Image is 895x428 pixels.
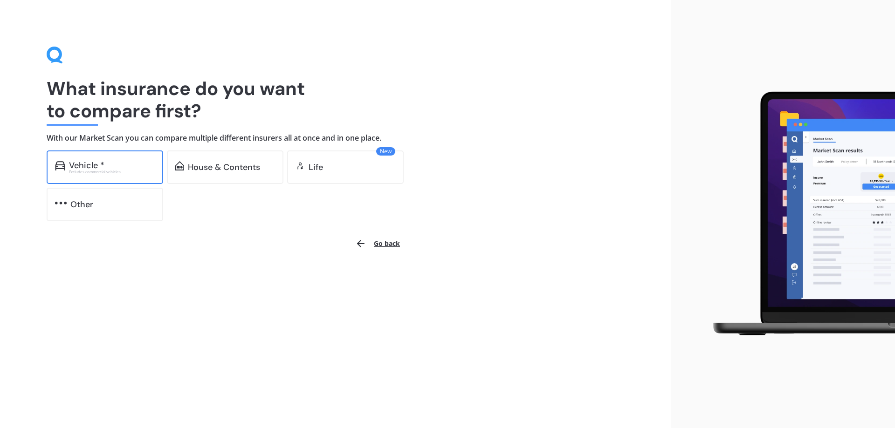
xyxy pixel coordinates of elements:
[376,147,395,156] span: New
[69,161,104,170] div: Vehicle *
[350,232,406,255] button: Go back
[309,163,323,172] div: Life
[55,161,65,170] img: car.f15378c7a67c060ca3f3.svg
[700,86,895,342] img: laptop.webp
[296,161,305,170] img: life.f720d6a2d7cdcd3ad642.svg
[188,163,260,172] div: House & Contents
[55,198,67,208] img: other.81dba5aafe580aa69f38.svg
[70,200,93,209] div: Other
[47,133,625,143] h4: With our Market Scan you can compare multiple different insurers all at once and in one place.
[175,161,184,170] img: home-and-contents.b802091223b8502ef2dd.svg
[69,170,155,174] div: Excludes commercial vehicles
[47,77,625,122] h1: What insurance do you want to compare first?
